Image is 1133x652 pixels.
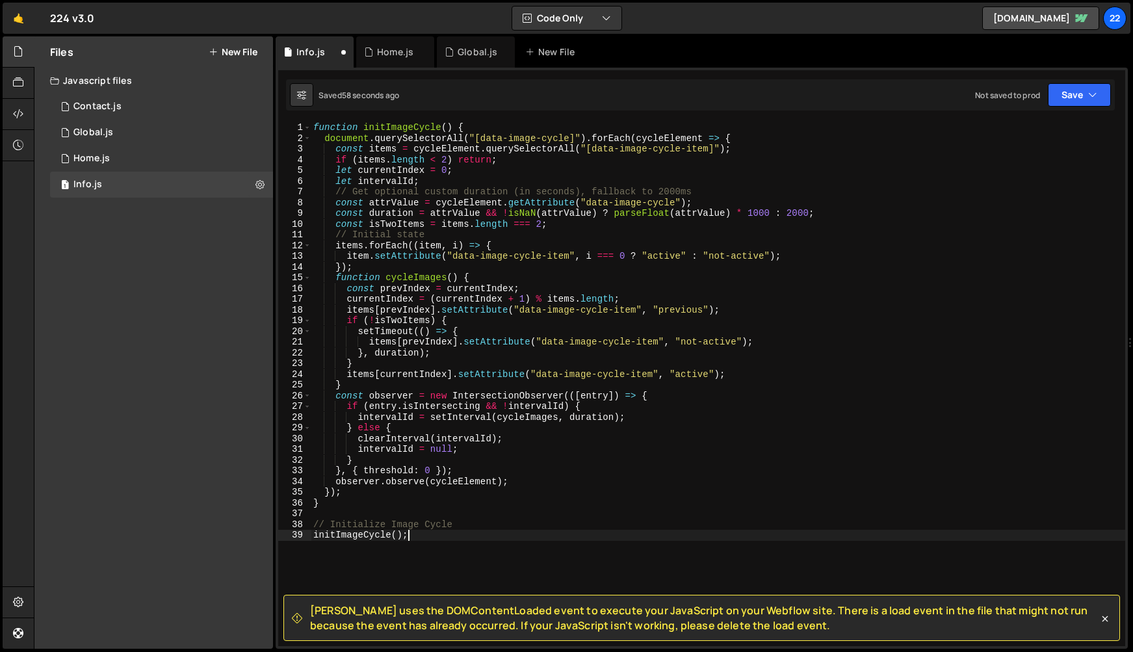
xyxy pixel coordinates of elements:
div: 39 [278,530,311,541]
div: Saved [319,90,399,101]
div: 18 [278,305,311,316]
a: [DOMAIN_NAME] [982,7,1099,30]
div: 20 [278,326,311,337]
div: 16437/44524.js [50,120,273,146]
a: 22 [1103,7,1126,30]
div: 10 [278,219,311,230]
div: 16437/44939.js [50,172,273,198]
div: 30 [278,434,311,445]
button: Code Only [512,7,621,30]
div: 6 [278,176,311,187]
div: Info.js [73,179,102,190]
div: 33 [278,465,311,476]
div: 5 [278,165,311,176]
div: 31 [278,444,311,455]
div: 38 [278,519,311,530]
div: 28 [278,412,311,423]
div: 13 [278,251,311,262]
div: Not saved to prod [975,90,1040,101]
a: 🤙 [3,3,34,34]
div: 35 [278,487,311,498]
div: 11 [278,229,311,241]
div: 36 [278,498,311,509]
div: 9 [278,208,311,219]
div: 12 [278,241,311,252]
div: Info.js [296,46,325,59]
div: 29 [278,423,311,434]
div: 224 v3.0 [50,10,94,26]
div: Global.js [73,127,113,138]
div: 16437/44814.js [50,146,273,172]
div: 32 [278,455,311,466]
div: 22 [278,348,311,359]
div: 15 [278,272,311,283]
div: 21 [278,337,311,348]
div: Javascript files [34,68,273,94]
div: New File [525,46,580,59]
div: 37 [278,508,311,519]
button: Save [1048,83,1111,107]
div: 16 [278,283,311,294]
div: 24 [278,369,311,380]
div: 7 [278,187,311,198]
div: 16437/44941.js [50,94,273,120]
div: 27 [278,401,311,412]
span: 1 [61,181,69,191]
div: Contact.js [73,101,122,112]
div: 26 [278,391,311,402]
div: 3 [278,144,311,155]
div: Home.js [377,46,413,59]
div: 17 [278,294,311,305]
span: [PERSON_NAME] uses the DOMContentLoaded event to execute your JavaScript on your Webflow site. Th... [310,603,1099,632]
div: Home.js [73,153,110,164]
div: 19 [278,315,311,326]
div: 58 seconds ago [342,90,399,101]
button: New File [209,47,257,57]
div: 4 [278,155,311,166]
div: 23 [278,358,311,369]
div: 1 [278,122,311,133]
div: 34 [278,476,311,488]
div: 14 [278,262,311,273]
h2: Files [50,45,73,59]
div: 8 [278,198,311,209]
div: 25 [278,380,311,391]
div: Global.js [458,46,497,59]
div: 2 [278,133,311,144]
